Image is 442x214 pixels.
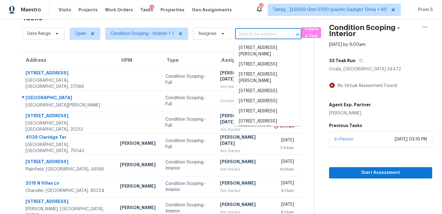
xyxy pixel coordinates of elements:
[25,166,110,172] div: Plainfield, [GEOGRAPHIC_DATA], 46168
[165,95,210,107] div: Condition Scoping - Full
[25,198,110,206] div: [STREET_ADDRESS]
[304,26,318,40] span: Create a Task
[198,31,216,37] span: Assignee
[25,142,110,154] div: [GEOGRAPHIC_DATA], [GEOGRAPHIC_DATA], 75043
[234,59,300,69] li: [STREET_ADDRESS]
[234,106,300,116] li: [STREET_ADDRESS]
[259,4,263,10] div: 527
[235,30,284,39] input: Search by address
[120,162,156,169] div: [PERSON_NAME]
[79,7,98,13] span: Projects
[25,102,110,108] div: [GEOGRAPHIC_DATA][PERSON_NAME]
[120,140,156,148] div: [PERSON_NAME]
[276,188,294,194] div: 8:13am
[276,166,294,172] div: 8:05am
[220,188,266,194] div: Not Started
[220,98,266,104] div: Unclaimed
[120,205,156,212] div: [PERSON_NAME]
[75,31,86,37] span: Open
[329,167,432,178] button: Start Assessment
[293,30,302,39] button: Close
[220,70,266,84] div: [PERSON_NAME][DATE]
[22,15,43,21] h2: Tasks
[334,137,353,141] a: In-Person
[120,183,156,191] div: [PERSON_NAME]
[220,148,266,154] div: Not Started
[215,52,270,69] th: Assignee
[276,145,294,151] div: 7:44am
[220,166,266,172] div: Not Started
[220,126,266,133] div: Not Started
[329,102,371,108] h5: Agent Exp. Partner
[25,113,110,120] div: [STREET_ADDRESS]
[220,113,266,126] div: [PERSON_NAME][DATE]
[115,52,161,69] th: HPM
[416,7,433,13] span: Prem S
[220,201,266,209] div: [PERSON_NAME]
[25,180,110,188] div: 2015 N Villas Ln
[234,116,300,133] li: [STREET_ADDRESS][PERSON_NAME]
[165,116,210,129] div: Condition Scoping - Full
[335,83,397,89] div: No Virtual Assessment Found
[220,134,266,148] div: [PERSON_NAME][DATE]
[329,42,366,48] div: [DATE] by 9:00am
[355,55,364,66] button: Copy Address
[161,7,184,13] span: Properties
[25,134,110,142] div: 4029 Claridge Ter
[20,52,115,69] th: Address
[329,82,335,88] img: Artifact Not Present Icon
[165,181,210,193] div: Condition Scoping - Interior
[25,159,110,166] div: [STREET_ADDRESS]
[220,159,266,166] div: [PERSON_NAME]
[234,86,300,96] li: [STREET_ADDRESS]
[273,7,387,13] span: Tamp[…]3:59:59 Gmt 0700 (pacific Daylight Time) + 60
[220,84,266,90] div: Not Started
[110,31,174,37] span: Condition Scoping - Interior + 1
[165,159,210,171] div: Condition Scoping - Interior
[334,169,427,177] span: Start Assessment
[234,96,300,106] li: [STREET_ADDRESS]
[140,8,153,12] span: Tasks
[165,138,210,150] div: Condition Scoping - Full
[25,120,110,133] div: [GEOGRAPHIC_DATA], [GEOGRAPHIC_DATA], 30213
[220,180,266,188] div: [PERSON_NAME]
[329,122,432,129] h5: Previous Tasks
[329,24,417,37] h2: Condition Scoping - Interior
[161,52,215,69] th: Type
[27,31,51,37] span: Date Range
[25,77,110,90] div: [GEOGRAPHIC_DATA], [GEOGRAPHIC_DATA], 37066
[192,7,232,13] span: Geo Assignments
[59,7,71,13] span: Visits
[165,73,210,86] div: Condition Scoping - Full
[25,70,110,77] div: [STREET_ADDRESS]
[329,66,432,72] div: Ocala, [GEOGRAPHIC_DATA] 34472
[276,180,294,188] div: [DATE]
[21,7,41,13] span: Maestro
[276,137,294,145] div: [DATE]
[25,188,110,194] div: Chandler, [GEOGRAPHIC_DATA], 85224
[105,7,133,13] span: Work Orders
[395,136,427,142] div: [DATE] 03:19 PM
[276,159,294,166] div: [DATE]
[149,5,154,11] div: 1
[329,110,371,116] div: [PERSON_NAME]
[276,201,294,209] div: [DATE]
[234,69,300,86] li: [STREET_ADDRESS][PERSON_NAME]
[234,43,300,59] li: [STREET_ADDRESS][PERSON_NAME]
[25,95,110,102] div: [GEOGRAPHIC_DATA]
[301,27,321,38] button: Create a Task
[329,58,355,64] h5: 33 Teak Run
